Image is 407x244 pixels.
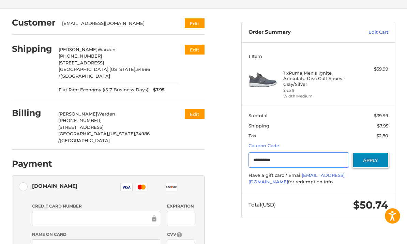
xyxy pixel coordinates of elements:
[12,44,52,54] h2: Shipping
[248,133,256,138] span: Tax
[97,47,116,52] span: Warden
[185,109,205,119] button: Edit
[377,123,388,128] span: $7.95
[59,53,102,59] span: [PHONE_NUMBER]
[58,124,104,130] span: [STREET_ADDRESS]
[376,133,388,138] span: $2.80
[248,123,269,128] span: Shipping
[60,138,110,143] span: [GEOGRAPHIC_DATA]
[167,203,195,209] label: Expiration
[283,93,351,99] li: Width Medium
[62,20,171,27] div: [EMAIL_ADDRESS][DOMAIN_NAME]
[109,66,136,72] span: [US_STATE],
[58,131,150,143] span: 34986 /
[283,88,351,93] li: Size 9
[248,29,344,36] h3: Order Summary
[344,29,388,36] a: Edit Cart
[32,203,160,209] label: Credit Card Number
[59,66,109,72] span: [GEOGRAPHIC_DATA],
[248,143,279,148] a: Coupon Code
[32,180,78,192] div: [DOMAIN_NAME]
[59,87,150,93] span: Flat Rate Economy ((5-7 Business Days))
[59,60,104,65] span: [STREET_ADDRESS]
[167,231,195,238] label: CVV
[97,111,115,117] span: Warden
[58,131,109,136] span: [GEOGRAPHIC_DATA],
[352,152,389,168] button: Apply
[374,113,388,118] span: $39.99
[248,201,276,208] span: Total (USD)
[353,199,388,211] span: $50.74
[60,73,110,79] span: [GEOGRAPHIC_DATA]
[248,54,388,59] h3: 1 Item
[58,118,102,123] span: [PHONE_NUMBER]
[59,47,97,52] span: [PERSON_NAME]
[32,231,160,238] label: Name on Card
[58,111,97,117] span: [PERSON_NAME]
[12,158,52,169] h2: Payment
[12,17,56,28] h2: Customer
[185,45,205,55] button: Edit
[109,131,136,136] span: [US_STATE],
[12,108,52,118] h2: Billing
[248,113,268,118] span: Subtotal
[353,66,388,73] div: $39.99
[185,18,205,28] button: Edit
[59,66,150,79] span: 34986 /
[248,172,388,185] div: Have a gift card? Email for redemption info.
[150,87,165,93] span: $7.95
[248,152,349,168] input: Gift Certificate or Coupon Code
[283,70,351,87] h4: 1 x Puma Men's Ignite Articulate Disc Golf Shoes - Gray/Silver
